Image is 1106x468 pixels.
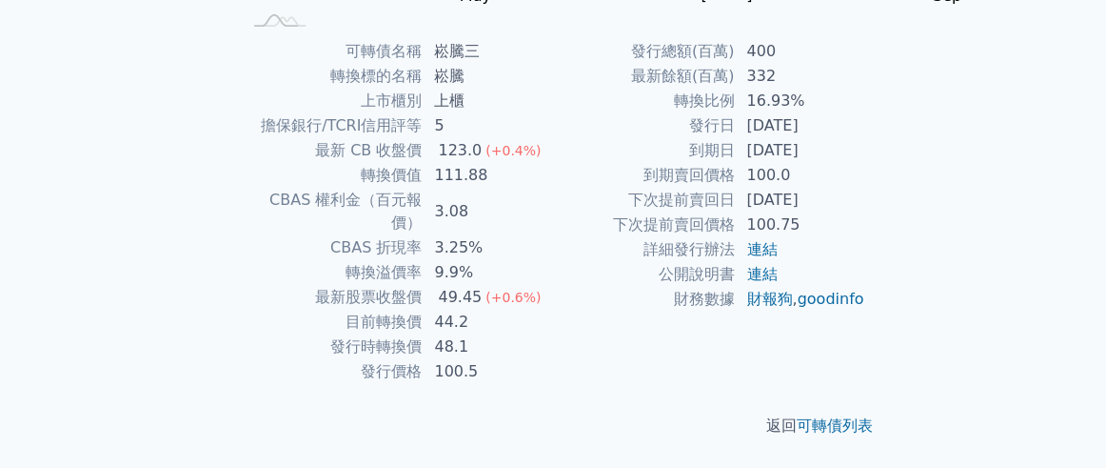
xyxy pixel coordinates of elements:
[735,89,865,113] td: 16.93%
[735,113,865,138] td: [DATE]
[241,260,423,285] td: 轉換溢價率
[241,285,423,310] td: 最新股票收盤價
[553,262,735,287] td: 公開說明書
[423,188,553,235] td: 3.08
[434,139,485,162] div: 123.0
[485,143,541,158] span: (+0.4%)
[241,39,423,64] td: 可轉債名稱
[553,89,735,113] td: 轉換比例
[553,163,735,188] td: 到期賣回價格
[241,64,423,89] td: 轉換標的名稱
[735,64,865,89] td: 332
[797,417,873,435] a: 可轉債列表
[241,163,423,188] td: 轉換價值
[218,415,888,437] p: 返回
[423,163,553,188] td: 111.88
[241,310,423,335] td: 目前轉換價
[553,213,735,237] td: 下次提前賣回價格
[735,138,865,163] td: [DATE]
[485,290,541,305] span: (+0.6%)
[746,240,777,258] a: 連結
[434,286,485,309] div: 49.45
[423,335,553,359] td: 48.1
[423,235,553,260] td: 3.25%
[735,188,865,213] td: [DATE]
[241,335,423,359] td: 發行時轉換價
[735,39,865,64] td: 400
[241,138,423,163] td: 最新 CB 收盤價
[423,64,553,89] td: 崧騰
[423,113,553,138] td: 5
[423,89,553,113] td: 上櫃
[553,237,735,262] td: 詳細發行辦法
[797,290,863,308] a: goodinfo
[423,359,553,384] td: 100.5
[241,89,423,113] td: 上市櫃別
[553,64,735,89] td: 最新餘額(百萬)
[553,113,735,138] td: 發行日
[735,213,865,237] td: 100.75
[423,260,553,285] td: 9.9%
[553,287,735,312] td: 財務數據
[241,359,423,384] td: 發行價格
[553,138,735,163] td: 到期日
[735,287,865,312] td: ,
[423,39,553,64] td: 崧騰三
[553,188,735,213] td: 下次提前賣回日
[423,310,553,335] td: 44.2
[553,39,735,64] td: 發行總額(百萬)
[241,235,423,260] td: CBAS 折現率
[746,290,792,308] a: 財報狗
[746,265,777,283] a: 連結
[241,188,423,235] td: CBAS 權利金（百元報價）
[241,113,423,138] td: 擔保銀行/TCRI信用評等
[735,163,865,188] td: 100.0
